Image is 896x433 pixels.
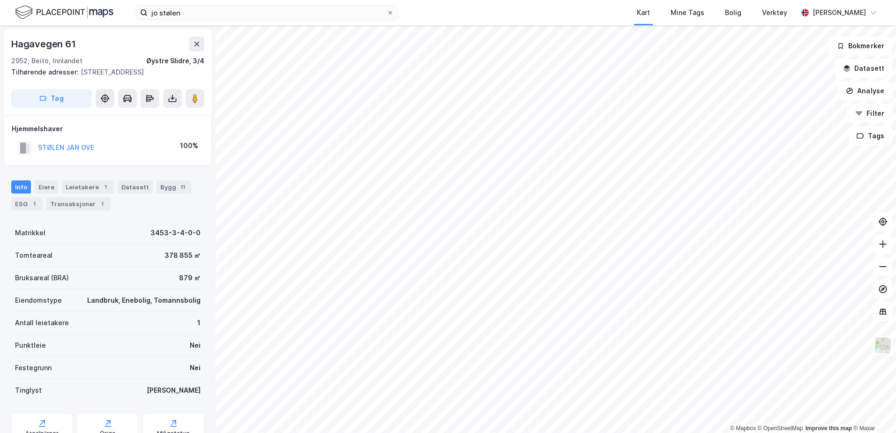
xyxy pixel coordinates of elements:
div: 879 ㎡ [179,272,201,284]
div: 2952, Beito, Innlandet [11,55,82,67]
button: Bokmerker [829,37,892,55]
div: Punktleie [15,340,46,351]
span: Tilhørende adresser: [11,68,81,76]
div: 1 [197,317,201,328]
div: [PERSON_NAME] [813,7,866,18]
iframe: Chat Widget [849,388,896,433]
div: Transaksjoner [46,197,111,210]
div: Leietakere [62,180,114,194]
div: [STREET_ADDRESS] [11,67,197,78]
button: Filter [847,104,892,123]
a: OpenStreetMap [758,425,803,432]
div: Eiendomstype [15,295,62,306]
img: Z [874,336,892,354]
a: Improve this map [806,425,852,432]
div: Matrikkel [15,227,45,239]
div: Info [11,180,31,194]
div: Nei [190,340,201,351]
div: 1 [101,182,110,192]
div: 100% [180,140,198,151]
button: Tag [11,89,92,108]
div: Nei [190,362,201,373]
div: 3453-3-4-0-0 [150,227,201,239]
div: Verktøy [762,7,787,18]
div: Øystre Slidre, 3/4 [146,55,204,67]
div: Eiere [35,180,58,194]
div: 1 [30,199,39,209]
button: Datasett [835,59,892,78]
div: Bolig [725,7,741,18]
div: Hagavegen 61 [11,37,78,52]
div: Tomteareal [15,250,52,261]
div: Kart [637,7,650,18]
a: Mapbox [730,425,756,432]
input: Søk på adresse, matrikkel, gårdeiere, leietakere eller personer [148,6,387,20]
button: Analyse [838,82,892,100]
div: Landbruk, Enebolig, Tomannsbolig [87,295,201,306]
div: [PERSON_NAME] [147,385,201,396]
div: 1 [97,199,107,209]
div: 378 855 ㎡ [164,250,201,261]
div: 11 [178,182,187,192]
button: Tags [849,127,892,145]
div: Bygg [157,180,191,194]
div: Antall leietakere [15,317,69,328]
div: Datasett [118,180,153,194]
img: logo.f888ab2527a4732fd821a326f86c7f29.svg [15,4,113,21]
div: Hjemmelshaver [12,123,204,134]
div: Tinglyst [15,385,42,396]
div: Festegrunn [15,362,52,373]
div: Bruksareal (BRA) [15,272,69,284]
div: ESG [11,197,43,210]
div: Mine Tags [671,7,704,18]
